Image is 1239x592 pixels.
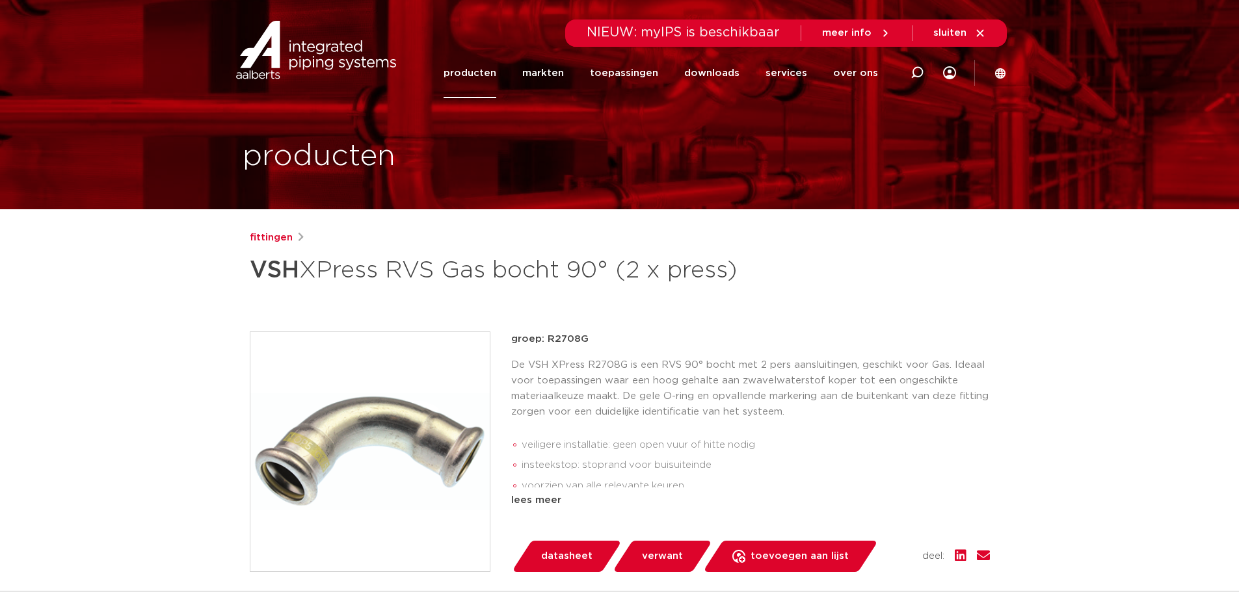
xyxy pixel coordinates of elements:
[511,331,990,347] p: groep: R2708G
[511,541,622,572] a: datasheet
[250,259,299,282] strong: VSH
[766,48,807,98] a: services
[250,251,738,290] h1: XPress RVS Gas bocht 90° (2 x press)
[444,48,496,98] a: producten
[511,357,990,420] p: De VSH XPress R2708G is een RVS 90° bocht met 2 pers aansluitingen, geschikt voor Gas. Ideaal voo...
[590,48,658,98] a: toepassingen
[833,48,878,98] a: over ons
[522,48,564,98] a: markten
[822,27,891,39] a: meer info
[922,548,944,564] span: deel:
[751,546,849,567] span: toevoegen aan lijst
[587,26,780,39] span: NIEUW: myIPS is beschikbaar
[522,455,990,476] li: insteekstop: stoprand voor buisuiteinde
[684,48,739,98] a: downloads
[612,541,712,572] a: verwant
[250,332,490,571] img: Product Image for VSH XPress RVS Gas bocht 90° (2 x press)
[933,28,966,38] span: sluiten
[243,136,395,177] h1: producten
[250,230,293,246] a: fittingen
[444,48,878,98] nav: Menu
[522,476,990,496] li: voorzien van alle relevante keuren
[933,27,986,39] a: sluiten
[822,28,872,38] span: meer info
[642,546,683,567] span: verwant
[522,435,990,456] li: veiligere installatie: geen open vuur of hitte nodig
[511,493,990,508] div: lees meer
[541,546,593,567] span: datasheet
